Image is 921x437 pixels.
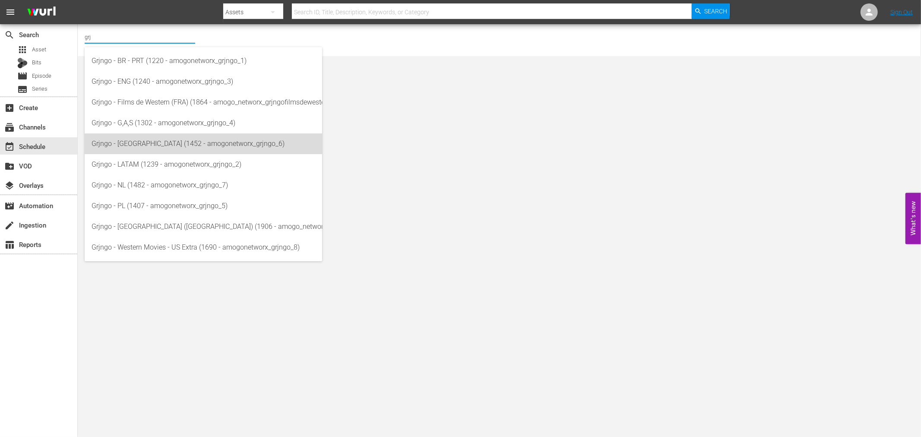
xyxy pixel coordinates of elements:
div: Bits [17,58,28,68]
span: Schedule [4,142,15,152]
div: Grjngo - Western Movies - US Extra (1690 - amogonetworx_grjngo_8) [92,237,315,258]
span: Asset [17,44,28,55]
span: Asset [32,45,46,54]
span: subscriptions [4,122,15,133]
span: Episode [32,72,51,80]
button: Open Feedback Widget [905,193,921,244]
span: Series [32,85,47,93]
span: Ingestion [4,220,15,231]
div: Grjngo - [GEOGRAPHIC_DATA] ([GEOGRAPHIC_DATA]) (1906 - amogo_networx_grjngopelculasdeloeste_1) [92,216,315,237]
div: Grjngo - BR - PRT (1220 - amogonetworx_grjngo_1) [92,51,315,71]
button: Search [692,3,730,19]
div: Grjngo - PL (1407 - amogonetworx_grjngo_5) [92,196,315,216]
div: Grjngo - Films de Western (FRA) (1864 - amogo_networx_grjngofilmsdewestern_1) [92,92,315,113]
span: Series [17,84,28,95]
span: Overlays [4,180,15,191]
span: Reports [4,240,15,250]
span: Automation [4,201,15,211]
div: Grjngo - ENG (1240 - amogonetworx_grjngo_3) [92,71,315,92]
a: Sign Out [890,9,913,16]
span: Episode [17,71,28,81]
span: menu [5,7,16,17]
span: Create [4,103,15,113]
div: Grjngo - [GEOGRAPHIC_DATA] (1452 - amogonetworx_grjngo_6) [92,133,315,154]
div: Grjngo - NL (1482 - amogonetworx_grjngo_7) [92,175,315,196]
div: Grjngo - LATAM (1239 - amogonetworx_grjngo_2) [92,154,315,175]
div: Grjngo - G,A,S (1302 - amogonetworx_grjngo_4) [92,113,315,133]
div: No Channel Selected. [85,26,537,54]
span: Bits [32,58,41,67]
span: Search [705,3,728,19]
img: ans4CAIJ8jUAAAAAAAAAAAAAAAAAAAAAAAAgQb4GAAAAAAAAAAAAAAAAAAAAAAAAJMjXAAAAAAAAAAAAAAAAAAAAAAAAgAT5G... [21,2,62,22]
span: Search [4,30,15,40]
span: VOD [4,161,15,171]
